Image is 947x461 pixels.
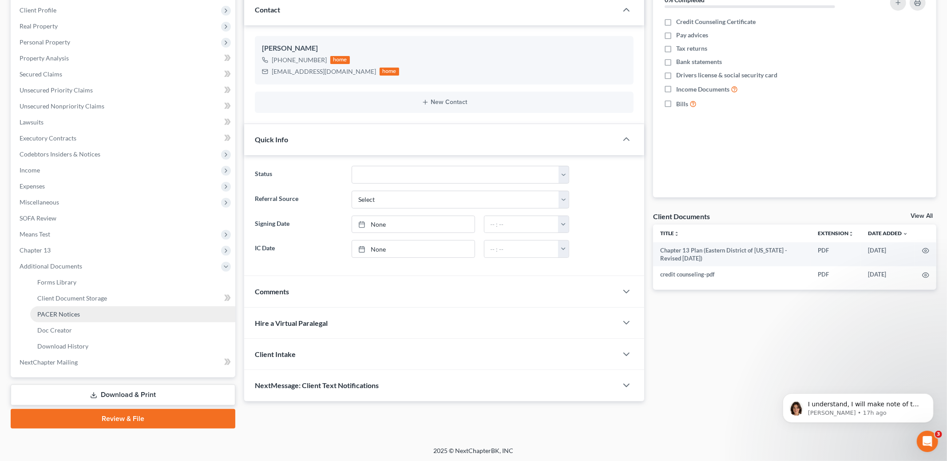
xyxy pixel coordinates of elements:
[811,242,861,267] td: PDF
[20,118,44,126] span: Lawsuits
[255,319,328,327] span: Hire a Virtual Paralegal
[12,114,235,130] a: Lawsuits
[676,100,688,108] span: Bills
[911,213,933,219] a: View All
[676,57,722,66] span: Bank statements
[20,262,82,270] span: Additional Documents
[20,150,100,158] span: Codebtors Insiders & Notices
[380,68,399,76] div: home
[818,230,854,237] a: Extensionunfold_more
[352,216,474,233] a: None
[37,326,72,334] span: Doc Creator
[352,241,474,257] a: None
[660,230,679,237] a: Titleunfold_more
[484,216,559,233] input: -- : --
[868,230,908,237] a: Date Added expand_more
[12,82,235,98] a: Unsecured Priority Claims
[30,338,235,354] a: Download History
[935,431,942,438] span: 3
[653,242,811,267] td: Chapter 13 Plan (Eastern District of [US_STATE] - Revised [DATE])
[250,216,347,233] label: Signing Date
[20,6,56,14] span: Client Profile
[37,278,76,286] span: Forms Library
[20,134,76,142] span: Executory Contracts
[37,342,88,350] span: Download History
[250,191,347,208] label: Referral Source
[255,135,288,144] span: Quick Info
[20,86,93,94] span: Unsecured Priority Claims
[255,5,280,14] span: Contact
[30,290,235,306] a: Client Document Storage
[676,17,756,26] span: Credit Counseling Certificate
[676,44,707,53] span: Tax returns
[12,50,235,66] a: Property Analysis
[20,358,78,366] span: NextChapter Mailing
[20,54,69,62] span: Property Analysis
[674,231,679,237] i: unfold_more
[255,350,296,358] span: Client Intake
[20,214,56,222] span: SOFA Review
[330,56,350,64] div: home
[11,409,235,429] a: Review & File
[20,38,70,46] span: Personal Property
[12,98,235,114] a: Unsecured Nonpriority Claims
[848,231,854,237] i: unfold_more
[903,231,908,237] i: expand_more
[272,56,327,64] div: [PHONE_NUMBER]
[11,385,235,405] a: Download & Print
[12,66,235,82] a: Secured Claims
[255,381,379,389] span: NextMessage: Client Text Notifications
[811,266,861,282] td: PDF
[20,70,62,78] span: Secured Claims
[12,210,235,226] a: SOFA Review
[653,212,710,221] div: Client Documents
[20,198,59,206] span: Miscellaneous
[917,431,938,452] iframe: Intercom live chat
[262,99,626,106] button: New Contact
[12,354,235,370] a: NextChapter Mailing
[30,306,235,322] a: PACER Notices
[653,266,811,282] td: credit counseling-pdf
[12,130,235,146] a: Executory Contracts
[262,43,626,54] div: [PERSON_NAME]
[37,310,80,318] span: PACER Notices
[484,241,559,257] input: -- : --
[20,230,50,238] span: Means Test
[20,166,40,174] span: Income
[272,67,376,76] div: [EMAIL_ADDRESS][DOMAIN_NAME]
[37,294,107,302] span: Client Document Storage
[676,85,729,94] span: Income Documents
[20,22,58,30] span: Real Property
[676,31,708,40] span: Pay advices
[769,375,947,437] iframe: Intercom notifications message
[250,240,347,258] label: IC Date
[20,246,51,254] span: Chapter 13
[20,182,45,190] span: Expenses
[676,71,777,80] span: Drivers license & social security card
[30,322,235,338] a: Doc Creator
[861,242,915,267] td: [DATE]
[250,166,347,184] label: Status
[255,287,289,296] span: Comments
[20,102,104,110] span: Unsecured Nonpriority Claims
[30,274,235,290] a: Forms Library
[861,266,915,282] td: [DATE]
